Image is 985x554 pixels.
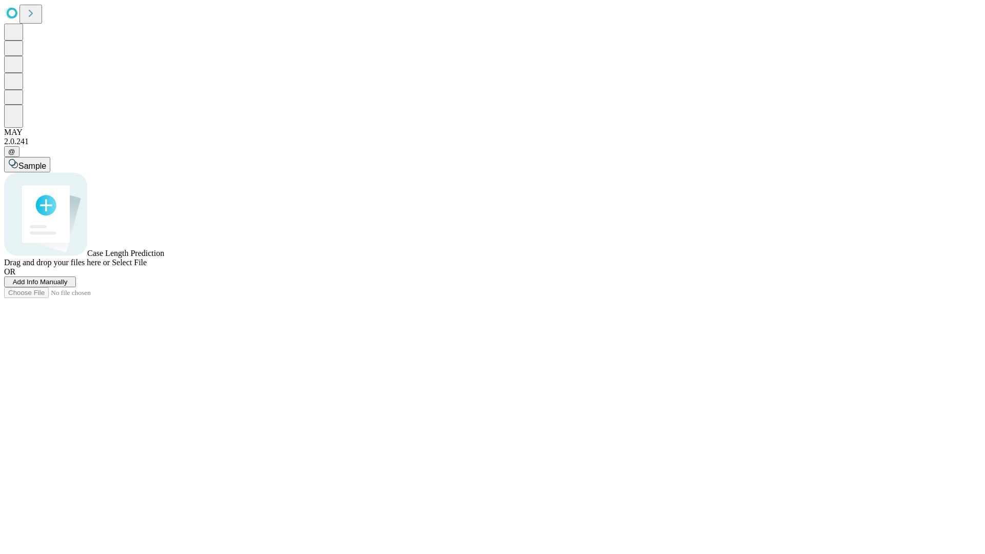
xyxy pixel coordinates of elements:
span: OR [4,267,15,276]
button: Sample [4,157,50,172]
span: @ [8,148,15,155]
span: Select File [112,258,147,267]
button: Add Info Manually [4,276,76,287]
div: 2.0.241 [4,137,981,146]
button: @ [4,146,19,157]
span: Add Info Manually [13,278,68,286]
span: Case Length Prediction [87,249,164,258]
span: Sample [18,162,46,170]
span: Drag and drop your files here or [4,258,110,267]
div: MAY [4,128,981,137]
